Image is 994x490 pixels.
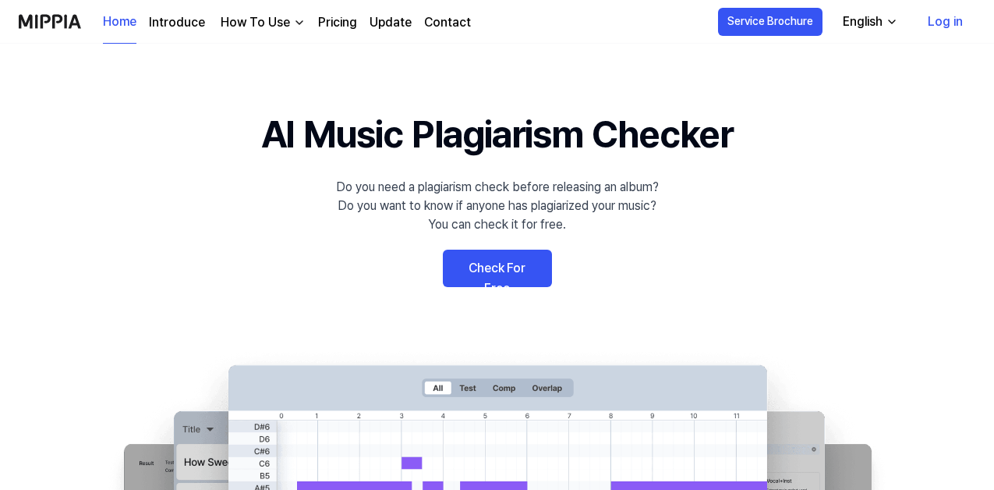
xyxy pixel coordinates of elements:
[840,12,886,31] div: English
[830,6,907,37] button: English
[293,16,306,29] img: down
[149,13,205,32] a: Introduce
[218,13,293,32] div: How To Use
[370,13,412,32] a: Update
[318,13,357,32] a: Pricing
[336,178,659,234] div: Do you need a plagiarism check before releasing an album? Do you want to know if anyone has plagi...
[424,13,471,32] a: Contact
[443,250,552,287] a: Check For Free
[718,8,822,36] button: Service Brochure
[261,106,733,162] h1: AI Music Plagiarism Checker
[218,13,306,32] button: How To Use
[103,1,136,44] a: Home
